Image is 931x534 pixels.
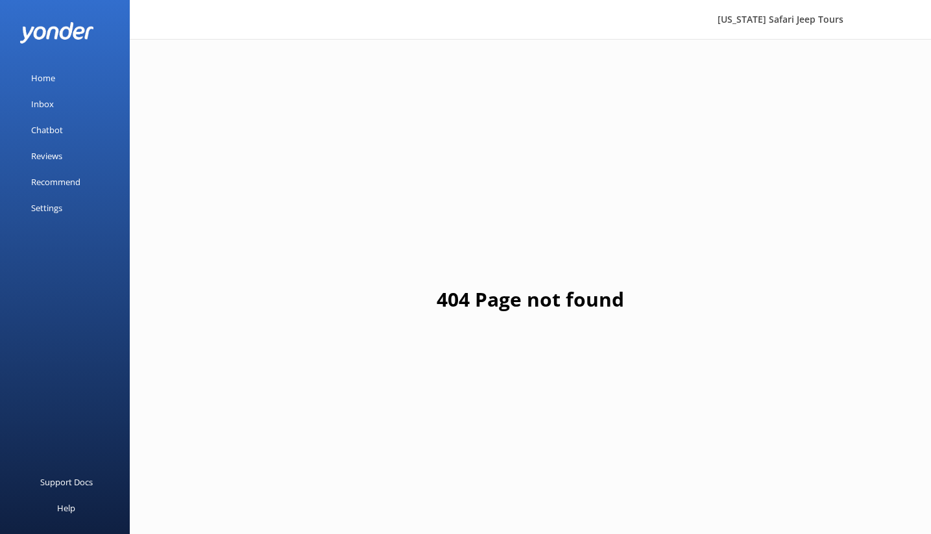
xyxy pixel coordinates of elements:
[31,65,55,91] div: Home
[19,22,94,44] img: yonder-white-logo.png
[31,169,80,195] div: Recommend
[31,195,62,221] div: Settings
[718,13,843,25] span: [US_STATE] Safari Jeep Tours
[31,143,62,169] div: Reviews
[437,284,624,315] h1: 404 Page not found
[40,469,93,495] div: Support Docs
[31,117,63,143] div: Chatbot
[57,495,75,521] div: Help
[31,91,54,117] div: Inbox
